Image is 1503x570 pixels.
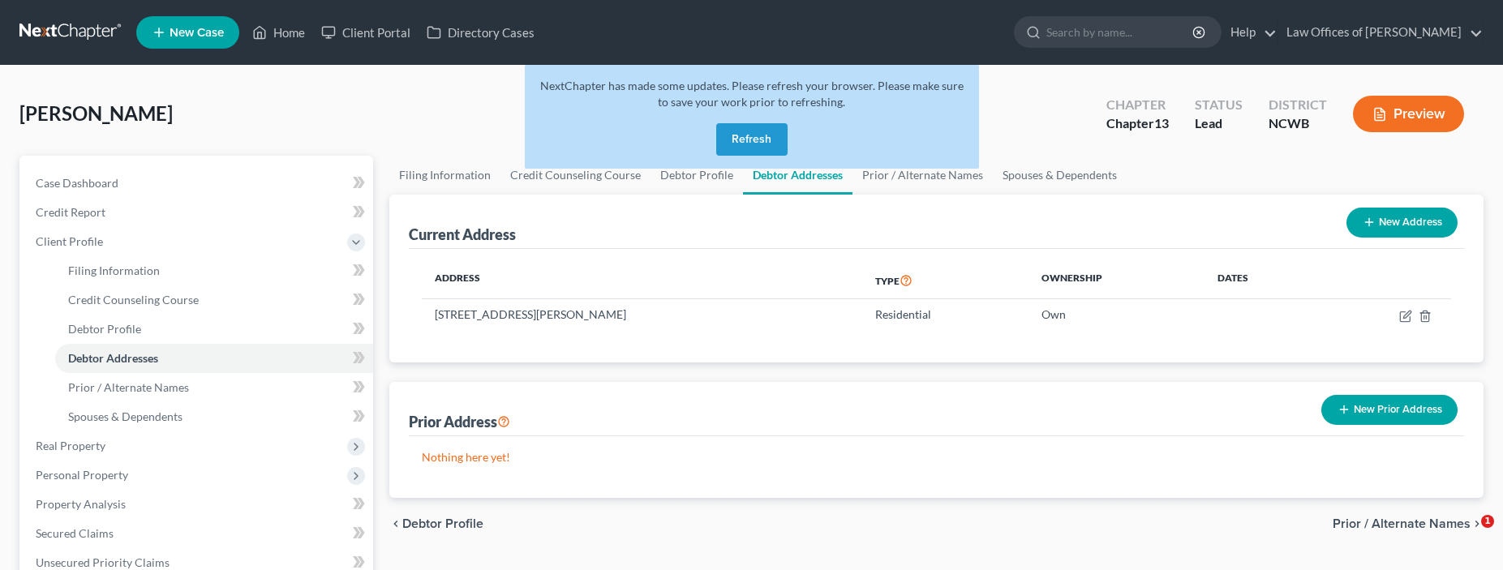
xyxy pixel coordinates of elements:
[36,497,126,511] span: Property Analysis
[19,101,173,125] span: [PERSON_NAME]
[409,412,510,431] div: Prior Address
[68,264,160,277] span: Filing Information
[862,262,1028,299] th: Type
[422,262,862,299] th: Address
[419,18,543,47] a: Directory Cases
[862,299,1028,330] td: Residential
[23,169,373,198] a: Case Dashboard
[993,156,1127,195] a: Spouses & Dependents
[68,351,158,365] span: Debtor Addresses
[68,409,183,423] span: Spouses & Dependents
[68,293,199,306] span: Credit Counseling Course
[68,380,189,394] span: Prior / Alternate Names
[244,18,313,47] a: Home
[1106,114,1169,133] div: Chapter
[36,205,105,219] span: Credit Report
[1269,114,1327,133] div: NCWB
[23,519,373,548] a: Secured Claims
[1205,262,1320,299] th: Dates
[36,468,128,482] span: Personal Property
[36,176,118,190] span: Case Dashboard
[500,156,651,195] a: Credit Counseling Course
[55,344,373,373] a: Debtor Addresses
[1046,17,1195,47] input: Search by name...
[1278,18,1483,47] a: Law Offices of [PERSON_NAME]
[422,299,862,330] td: [STREET_ADDRESS][PERSON_NAME]
[36,526,114,540] span: Secured Claims
[1154,115,1169,131] span: 13
[1028,262,1205,299] th: Ownership
[716,123,788,156] button: Refresh
[36,234,103,248] span: Client Profile
[1481,515,1494,528] span: 1
[409,225,516,244] div: Current Address
[1333,517,1471,530] span: Prior / Alternate Names
[1448,515,1487,554] iframe: Intercom live chat
[55,373,373,402] a: Prior / Alternate Names
[1028,299,1205,330] td: Own
[540,79,964,109] span: NextChapter has made some updates. Please refresh your browser. Please make sure to save your wor...
[1346,208,1458,238] button: New Address
[1106,96,1169,114] div: Chapter
[1195,114,1243,133] div: Lead
[170,27,224,39] span: New Case
[23,490,373,519] a: Property Analysis
[389,517,483,530] button: chevron_left Debtor Profile
[1321,395,1458,425] button: New Prior Address
[1195,96,1243,114] div: Status
[402,517,483,530] span: Debtor Profile
[23,198,373,227] a: Credit Report
[1222,18,1277,47] a: Help
[68,322,141,336] span: Debtor Profile
[55,256,373,285] a: Filing Information
[36,555,170,569] span: Unsecured Priority Claims
[36,439,105,452] span: Real Property
[55,402,373,431] a: Spouses & Dependents
[422,449,1451,465] p: Nothing here yet!
[389,156,500,195] a: Filing Information
[389,517,402,530] i: chevron_left
[1353,96,1464,132] button: Preview
[55,285,373,315] a: Credit Counseling Course
[1269,96,1327,114] div: District
[55,315,373,344] a: Debtor Profile
[1333,517,1484,530] button: Prior / Alternate Names chevron_right
[313,18,419,47] a: Client Portal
